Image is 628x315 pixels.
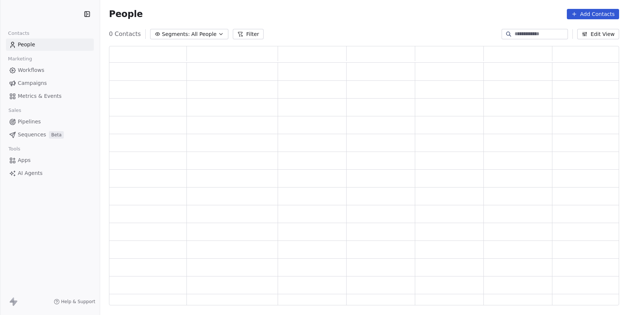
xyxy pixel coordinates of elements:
button: Filter [233,29,264,39]
span: All People [191,30,217,38]
a: Pipelines [6,116,94,128]
span: AI Agents [18,169,43,177]
span: Apps [18,156,31,164]
span: Metrics & Events [18,92,62,100]
span: Tools [5,143,23,155]
a: SequencesBeta [6,129,94,141]
button: Add Contacts [567,9,619,19]
span: Sequences [18,131,46,139]
a: Campaigns [6,77,94,89]
span: 0 Contacts [109,30,141,39]
a: Apps [6,154,94,166]
span: Help & Support [61,299,95,305]
a: Metrics & Events [6,90,94,102]
div: grid [109,63,621,306]
span: Workflows [18,66,44,74]
span: Marketing [5,53,35,64]
span: Sales [5,105,24,116]
a: People [6,39,94,51]
span: Campaigns [18,79,47,87]
a: Workflows [6,64,94,76]
button: Edit View [577,29,619,39]
span: Pipelines [18,118,41,126]
span: Beta [49,131,64,139]
span: Contacts [5,28,33,39]
span: People [109,9,143,20]
span: People [18,41,35,49]
a: AI Agents [6,167,94,179]
a: Help & Support [54,299,95,305]
span: Segments: [162,30,190,38]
